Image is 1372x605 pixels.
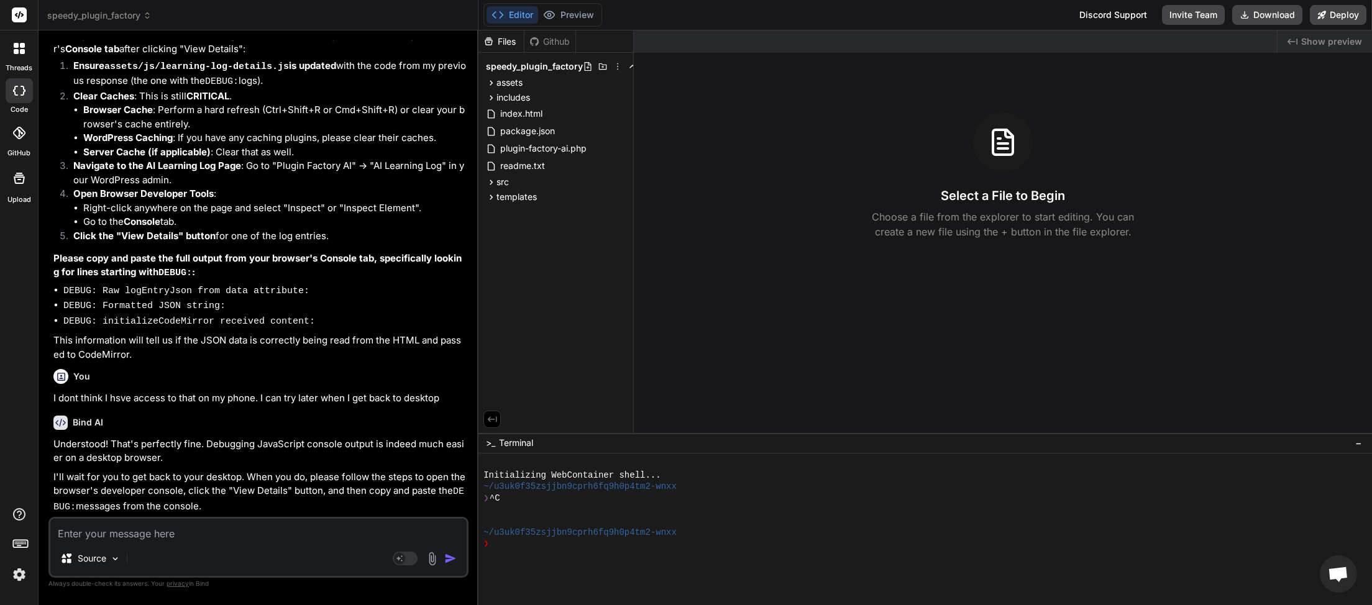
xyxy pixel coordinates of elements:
[538,6,599,24] button: Preview
[124,216,160,227] strong: Console
[6,63,32,73] label: threads
[63,159,466,187] li: : Go to "Plugin Factory AI" -> "AI Learning Log" in your WordPress admin.
[63,187,466,229] li: :
[1072,5,1155,25] div: Discord Support
[7,194,31,205] label: Upload
[63,301,226,311] code: DEBUG: Formatted JSON string:
[1355,437,1362,449] span: −
[83,103,466,131] li: : Perform a hard refresh (Ctrl+Shift+R or Cmd+Shift+R) or clear your browser's cache entirely.
[83,201,466,216] li: Right-click anywhere on the page and select "Inspect" or "Inspect Element".
[63,286,309,296] code: DEBUG: Raw logEntryJson from data attribute:
[1301,35,1362,48] span: Show preview
[496,176,509,188] span: src
[83,215,466,229] li: Go to the tab.
[496,91,530,104] span: includes
[941,187,1065,204] h3: Select a File to Begin
[496,76,523,89] span: assets
[83,132,173,143] strong: WordPress Caching
[483,538,490,549] span: ❯
[483,481,677,492] span: ~/u3uk0f35zsjjbn9cprh6fq9h0p4tm2-wnxx
[1320,555,1357,593] div: Open chat
[83,145,466,160] li: : Clear that as well.
[444,552,457,565] img: icon
[1232,5,1302,25] button: Download
[486,437,495,449] span: >_
[186,90,229,102] strong: CRITICAL
[63,229,466,247] li: for one of the log entries.
[7,148,30,158] label: GitHub
[83,146,211,158] strong: Server Cache (if applicable)
[83,131,466,145] li: : If you have any caching plugins, please clear their caches.
[9,564,30,585] img: settings
[73,188,214,199] strong: Open Browser Developer Tools
[73,370,90,383] h6: You
[53,252,462,278] strong: Please copy and paste the full output from your browser's Console tab, specifically looking for l...
[53,437,466,465] p: Understood! That's perfectly fine. Debugging JavaScript console output is indeed much easier on a...
[53,391,466,406] p: I dont think I hsve access to that on my phone. I can try later when I get back to desktop
[110,553,121,564] img: Pick Models
[63,59,466,89] li: with the code from my previous response (the one with the logs).
[53,334,466,362] p: This information will tell us if the JSON data is correctly being read from the HTML and passed t...
[53,486,464,512] code: DEBUG:
[478,35,524,48] div: Files
[47,9,152,22] span: speedy_plugin_factory
[167,580,189,587] span: privacy
[1310,5,1366,25] button: Deploy
[1353,433,1365,453] button: −
[53,470,466,515] p: I'll wait for you to get back to your desktop. When you do, please follow the steps to open the b...
[496,191,537,203] span: templates
[11,104,28,115] label: code
[499,106,544,121] span: index.html
[483,527,677,538] span: ~/u3uk0f35zsjjbn9cprh6fq9h0p4tm2-wnxx
[63,316,315,327] code: DEBUG: initializeCodeMirror received content:
[1162,5,1225,25] button: Invite Team
[486,60,583,73] span: speedy_plugin_factory
[53,29,466,57] p: Could you please perform these steps again, and this time, copy the output from your browser's af...
[483,493,490,504] span: ❯
[63,89,466,160] li: : This is still .
[499,158,546,173] span: readme.txt
[425,552,439,566] img: attachment
[864,209,1142,239] p: Choose a file from the explorer to start editing. You can create a new file using the + button in...
[487,6,538,24] button: Editor
[73,90,134,102] strong: Clear Caches
[104,61,289,72] code: assets/js/learning-log-details.js
[65,43,119,55] strong: Console tab
[499,124,556,139] span: package.json
[78,552,106,565] p: Source
[73,230,216,242] strong: Click the "View Details" button
[158,268,192,278] code: DEBUG:
[499,437,533,449] span: Terminal
[48,578,469,589] p: Always double-check its answers. Your in Bind
[73,60,336,71] strong: Ensure is updated
[499,141,588,156] span: plugin-factory-ai.php
[73,160,241,171] strong: Navigate to the AI Learning Log Page
[524,35,575,48] div: Github
[490,493,500,504] span: ^C
[483,470,661,481] span: Initializing WebContainer shell...
[83,104,153,116] strong: Browser Cache
[73,416,103,429] h6: Bind AI
[205,76,239,87] code: DEBUG:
